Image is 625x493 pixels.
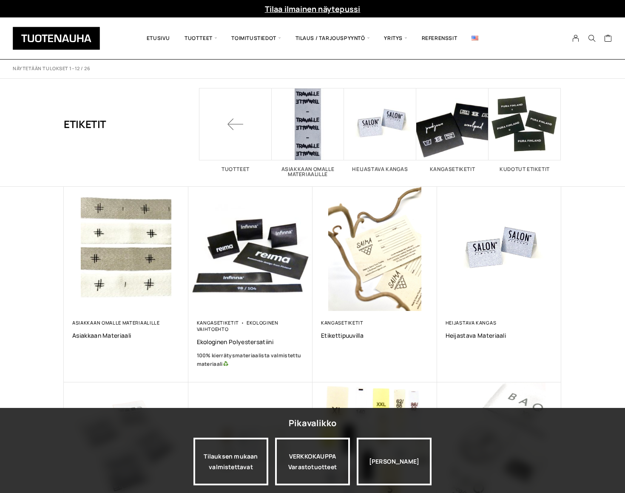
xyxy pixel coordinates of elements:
b: 100% kierrätysmateriaalista valmistettu materiaali [197,352,301,368]
h2: Kudotut etiketit [489,167,561,172]
h2: Asiakkaan omalle materiaalille [272,167,344,177]
span: Tuotteet [177,24,224,53]
a: Visit product category Asiakkaan omalle materiaalille [272,88,344,177]
a: Visit product category Heijastava kangas [344,88,416,172]
a: VERKKOKAUPPAVarastotuotteet [275,438,350,485]
a: Etusivu [139,24,177,53]
a: Kangasetiketit [321,319,364,326]
a: Visit product category Kudotut etiketit [489,88,561,172]
a: Tuotteet [199,88,272,172]
a: Etikettipuuvilla [321,331,429,339]
a: 100% kierrätysmateriaalista valmistettu materiaali♻️ [197,351,304,368]
a: Heijastava materiaali [446,331,553,339]
button: Search [584,34,600,42]
a: Cart [604,34,612,44]
span: Yritys [377,24,414,53]
h2: Kangasetiketit [416,167,489,172]
a: Visit product category Kangasetiketit [416,88,489,172]
a: Kangasetiketit [197,319,239,326]
a: Asiakkaan omalle materiaalille [72,319,160,326]
img: Tuotenauha Oy [13,27,100,50]
a: Tilauksen mukaan valmistettavat [193,438,268,485]
a: Asiakkaan materiaali [72,331,180,339]
h1: Etiketit [64,88,106,160]
a: Referenssit [415,24,465,53]
div: VERKKOKAUPPA Varastotuotteet [275,438,350,485]
div: [PERSON_NAME] [357,438,432,485]
div: Pikavalikko [289,416,336,431]
a: Heijastava kangas [446,319,497,326]
a: Tilaa ilmainen näytepussi [265,4,361,14]
span: Tilaus / Tarjouspyyntö [288,24,377,53]
a: Ekologinen polyestersatiini [197,338,304,346]
h2: Tuotteet [199,167,272,172]
h2: Heijastava kangas [344,167,416,172]
img: English [472,36,478,40]
span: Toimitustiedot [224,24,288,53]
img: ♻️ [223,361,228,366]
p: Näytetään tulokset 1–12 / 26 [13,66,90,72]
a: My Account [568,34,584,42]
a: Ekologinen vaihtoehto [197,319,278,332]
